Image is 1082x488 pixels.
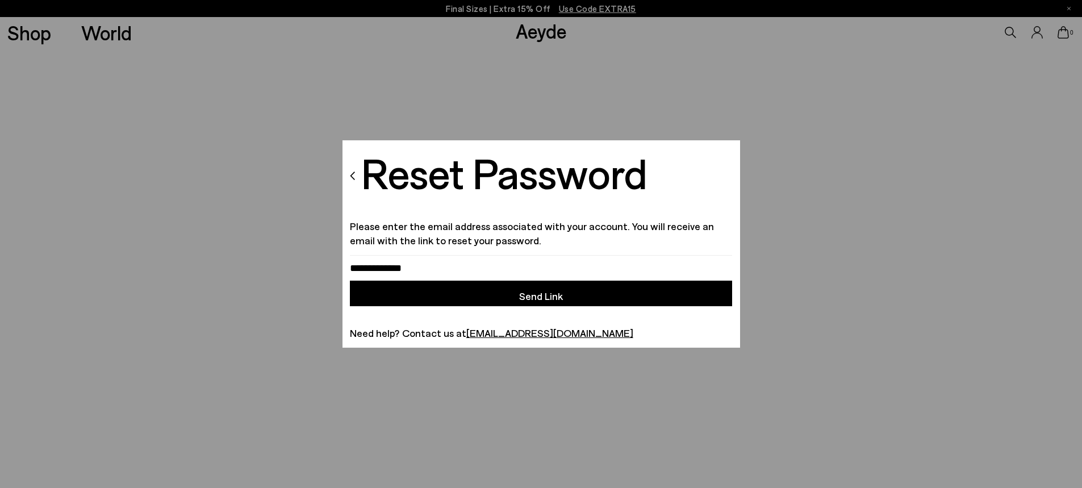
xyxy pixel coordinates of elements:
p: Need help? Contact us at [350,326,733,340]
h2: Reset Password [361,149,647,195]
img: arrow-left.svg [350,171,356,181]
a: [EMAIL_ADDRESS][DOMAIN_NAME] [466,327,633,339]
button: Send Link [350,281,733,306]
p: Please enter the email address associated with your account. You will receive an email with the l... [350,219,733,248]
